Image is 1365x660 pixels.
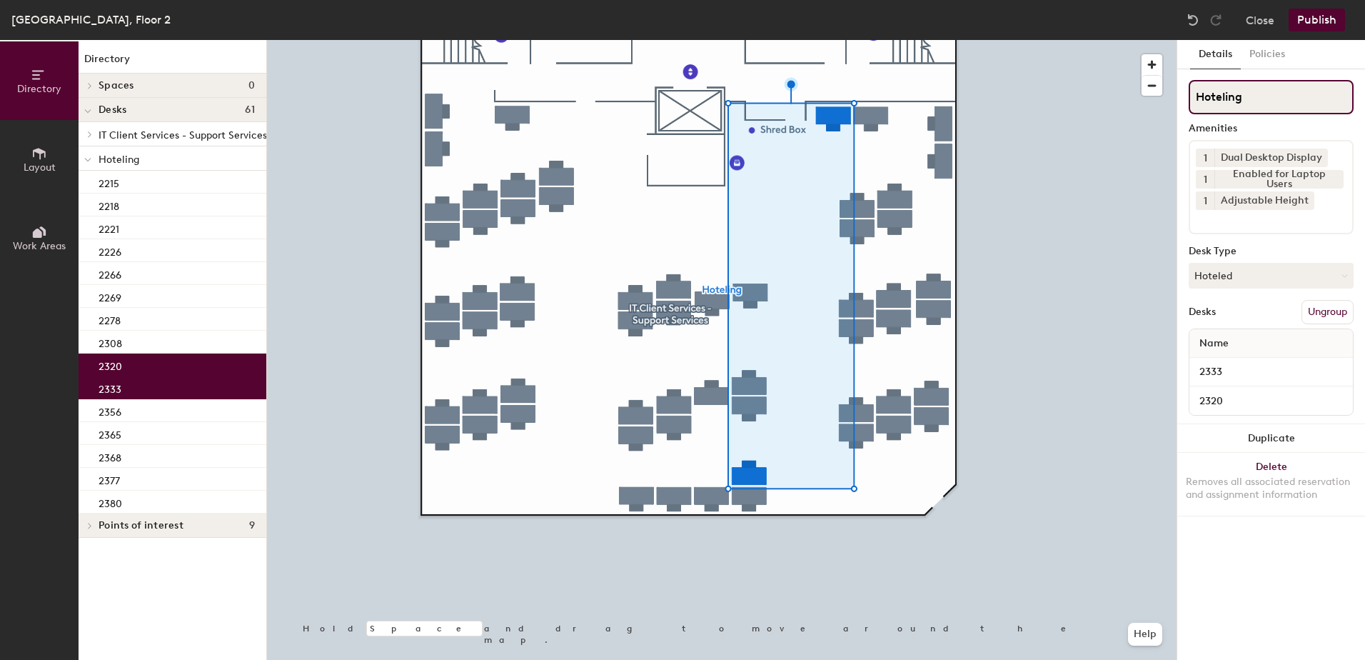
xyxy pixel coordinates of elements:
[248,80,255,91] span: 0
[11,11,171,29] div: [GEOGRAPHIC_DATA], Floor 2
[1289,9,1345,31] button: Publish
[1190,40,1241,69] button: Details
[99,129,267,141] span: IT Client Services - Support Services
[1196,170,1214,189] button: 1
[1204,194,1207,209] span: 1
[1246,9,1274,31] button: Close
[1192,391,1350,411] input: Unnamed desk
[1204,172,1207,187] span: 1
[99,311,121,327] p: 2278
[1204,151,1207,166] span: 1
[245,104,255,116] span: 61
[1192,331,1236,356] span: Name
[17,83,61,95] span: Directory
[1214,191,1314,210] div: Adjustable Height
[1177,424,1365,453] button: Duplicate
[99,174,119,190] p: 2215
[24,161,56,174] span: Layout
[99,104,126,116] span: Desks
[79,51,266,74] h1: Directory
[1189,123,1354,134] div: Amenities
[99,402,121,419] p: 2356
[99,154,139,166] span: Hoteling
[1301,300,1354,324] button: Ungroup
[249,520,255,531] span: 9
[99,219,119,236] p: 2221
[99,520,183,531] span: Points of interest
[99,448,121,464] p: 2368
[1214,170,1344,189] div: Enabled for Laptop Users
[1186,13,1200,27] img: Undo
[1177,453,1365,516] button: DeleteRemoves all associated reservation and assignment information
[99,494,122,510] p: 2380
[99,80,134,91] span: Spaces
[1209,13,1223,27] img: Redo
[1189,306,1216,318] div: Desks
[99,356,122,373] p: 2320
[1192,362,1350,382] input: Unnamed desk
[1189,263,1354,289] button: Hoteled
[99,196,119,213] p: 2218
[1189,246,1354,257] div: Desk Type
[1186,476,1356,501] div: Removes all associated reservation and assignment information
[13,240,66,252] span: Work Areas
[1214,149,1328,167] div: Dual Desktop Display
[99,242,121,259] p: 2226
[99,379,121,396] p: 2333
[99,334,122,350] p: 2308
[1196,191,1214,210] button: 1
[99,265,121,281] p: 2266
[99,288,121,304] p: 2269
[1196,149,1214,167] button: 1
[1128,623,1162,646] button: Help
[1241,40,1294,69] button: Policies
[99,471,120,487] p: 2377
[99,425,121,441] p: 2365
